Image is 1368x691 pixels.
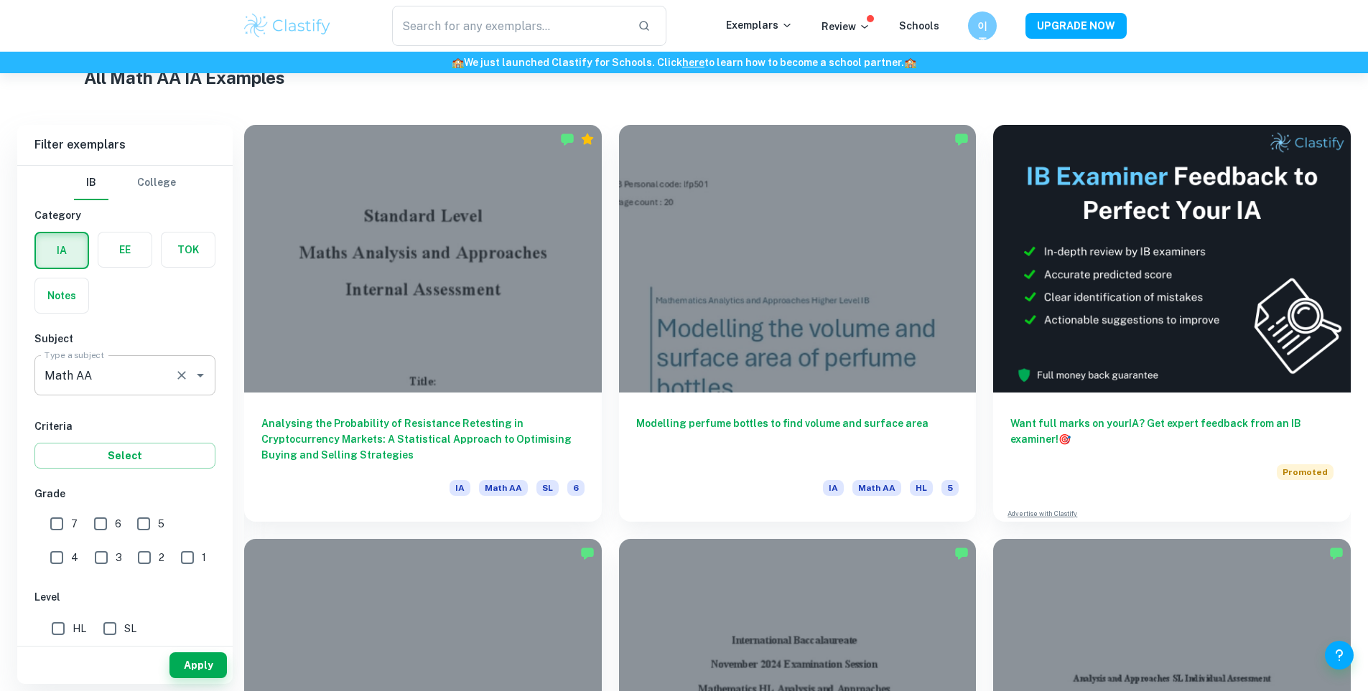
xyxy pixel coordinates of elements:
span: IA [450,480,470,496]
img: Marked [1329,546,1344,560]
h6: Filter exemplars [17,125,233,165]
span: 7 [71,516,78,532]
span: Math AA [479,480,528,496]
span: 🏫 [452,57,464,68]
span: 5 [941,480,959,496]
p: Exemplars [726,17,793,33]
a: Analysing the Probability of Resistance Retesting in Cryptocurrency Markets: A Statistical Approa... [244,125,602,522]
button: IA [36,233,88,268]
p: Review [822,19,870,34]
button: Help and Feedback [1325,641,1354,669]
h6: We just launched Clastify for Schools. Click to learn how to become a school partner. [3,55,1365,70]
a: Schools [899,20,939,32]
div: Filter type choice [74,166,176,200]
h6: Want full marks on your IA ? Get expert feedback from an IB examiner! [1010,415,1334,447]
span: SL [124,621,136,636]
a: Modelling perfume bottles to find volume and surface areaIAMath AAHL5 [619,125,977,522]
span: 6 [115,516,121,532]
h1: All Math AA IA Examples [84,65,1284,90]
h6: Level [34,589,215,605]
img: Marked [954,132,969,146]
h6: Subject [34,331,215,347]
div: Premium [580,132,595,146]
h6: 이종 [974,18,990,34]
span: HL [910,480,933,496]
a: here [682,57,704,68]
span: 4 [71,550,78,565]
img: Clastify logo [242,11,333,40]
img: Marked [954,546,969,560]
h6: Analysing the Probability of Resistance Retesting in Cryptocurrency Markets: A Statistical Approa... [261,415,585,463]
img: Marked [580,546,595,560]
h6: Grade [34,486,215,502]
label: Type a subject [45,349,104,361]
a: Want full marks on yourIA? Get expert feedback from an IB examiner!PromotedAdvertise with Clastify [993,125,1351,522]
button: TOK [162,232,215,267]
span: 3 [116,550,122,565]
button: College [137,166,176,200]
span: 1 [202,550,206,565]
img: Marked [560,132,574,146]
button: Clear [172,365,192,385]
span: SL [536,480,559,496]
button: EE [98,232,152,267]
span: 2 [159,550,164,565]
a: Advertise with Clastify [1008,509,1077,519]
button: IB [74,166,108,200]
h6: Modelling perfume bottles to find volume and surface area [636,415,959,463]
button: Notes [35,278,88,313]
button: Apply [169,652,227,678]
span: 5 [158,516,164,532]
span: Promoted [1277,464,1334,480]
button: 이종 [968,11,997,40]
button: UPGRADE NOW [1025,13,1127,39]
input: Search for any exemplars... [392,6,627,46]
h6: Category [34,207,215,223]
h6: Criteria [34,418,215,434]
span: IA [823,480,844,496]
span: 🏫 [904,57,916,68]
button: Select [34,443,215,469]
img: Thumbnail [993,125,1351,392]
span: Math AA [852,480,901,496]
span: HL [73,621,86,636]
span: 6 [567,480,585,496]
button: Open [190,365,210,385]
span: 🎯 [1058,433,1071,445]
